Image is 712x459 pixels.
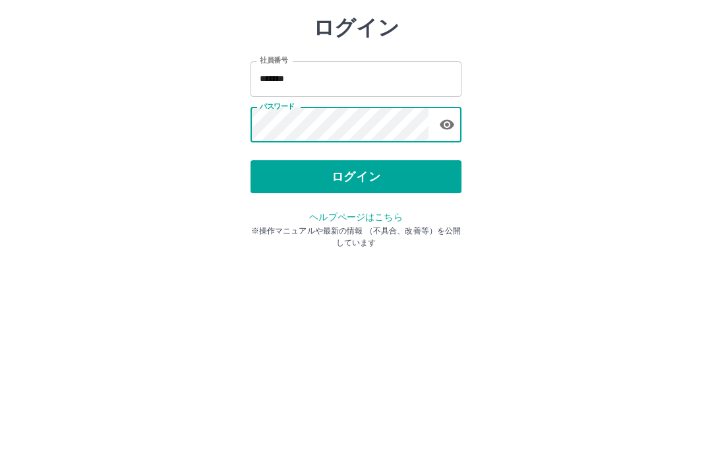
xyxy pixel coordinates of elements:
label: パスワード [260,169,295,179]
a: ヘルプページはこちら [309,280,402,290]
p: ※操作マニュアルや最新の情報 （不具合、改善等）を公開しています [251,293,461,317]
h2: ログイン [313,83,400,108]
label: 社員番号 [260,123,287,133]
button: ログイン [251,228,461,261]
